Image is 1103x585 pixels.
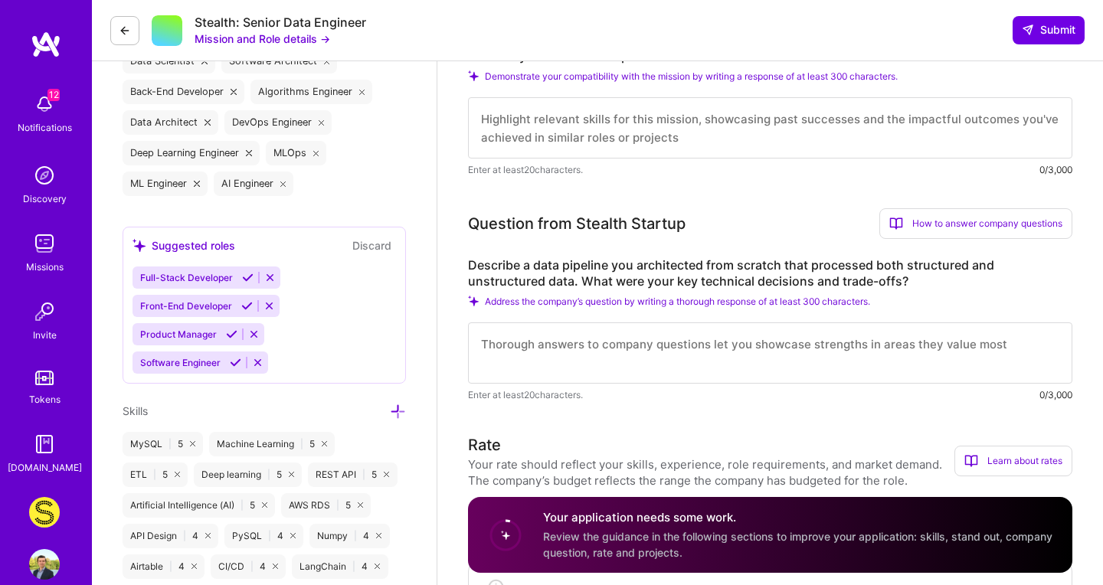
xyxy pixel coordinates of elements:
button: Discard [348,237,396,254]
span: 12 [47,89,60,101]
div: Airtable 4 [123,554,205,579]
div: [DOMAIN_NAME] [8,459,82,476]
i: icon Close [290,533,296,538]
i: icon Close [358,502,363,508]
span: Front-End Developer [140,300,232,312]
div: Suggested roles [133,237,235,253]
div: Artificial Intelligence (AI) 5 [123,493,275,518]
div: 0/3,000 [1039,387,1072,403]
i: icon Close [190,441,195,446]
i: icon LeftArrowDark [119,25,131,37]
span: Full-Stack Developer [140,272,233,283]
div: Notifications [18,119,72,136]
span: Review the guidance in the following sections to improve your application: skills, stand out, com... [543,530,1052,559]
i: Reject [263,300,275,312]
div: Your rate should reflect your skills, experience, role requirements, and market demand. The compa... [468,456,954,489]
span: Submit [1022,22,1075,38]
div: AI Engineer [214,172,294,196]
span: | [153,469,156,481]
div: Software Architect [221,49,338,74]
i: Accept [242,272,254,283]
i: icon Close [359,89,365,95]
div: Deep learning 5 [194,462,302,487]
div: REST API 5 [308,462,397,487]
i: icon Close [205,533,211,538]
div: MySQL 5 [123,432,203,456]
button: Mission and Role details → [195,31,330,47]
i: icon BookOpen [889,217,903,230]
div: Learn about rates [954,446,1072,476]
span: | [183,530,186,542]
span: | [354,530,357,542]
span: | [362,469,365,481]
div: API Design 4 [123,524,218,548]
img: Invite [29,296,60,327]
span: Demonstrate your compatibility with the mission by writing a response of at least 300 characters. [485,70,898,82]
div: Data Scientist [123,49,215,74]
i: icon Close [273,564,278,569]
span: | [336,499,339,511]
i: icon SuggestedTeams [133,239,146,252]
div: Machine Learning 5 [209,432,335,456]
img: Studs: A Fresh Take on Ear Piercing & Earrings [29,497,60,528]
i: icon Close [205,119,211,126]
i: icon Close [313,150,319,156]
div: Deep Learning Engineer [123,141,260,165]
div: How to answer company questions [879,208,1072,239]
i: icon BookOpen [964,454,978,468]
i: icon Close [384,472,389,477]
img: logo [31,31,61,58]
i: icon Close [194,181,200,187]
i: icon Close [262,502,267,508]
i: Accept [241,300,253,312]
i: Check [468,70,479,81]
span: | [268,530,271,542]
span: | [169,438,172,450]
span: | [241,499,244,511]
div: AWS RDS 5 [281,493,371,518]
span: Enter at least 20 characters. [468,387,583,403]
button: Submit [1013,16,1085,44]
i: icon SendLight [1022,24,1034,36]
img: User Avatar [29,549,60,580]
i: icon Close [246,150,252,156]
i: Check [468,296,479,306]
div: Stealth: Senior Data Engineer [195,15,366,31]
i: icon Close [191,564,197,569]
img: teamwork [29,228,60,259]
span: | [267,469,270,481]
div: CI/CD 4 [211,554,286,579]
div: Tokens [29,391,61,407]
i: Accept [226,328,237,340]
div: Data Architect [123,110,218,135]
a: Studs: A Fresh Take on Ear Piercing & Earrings [25,497,64,528]
img: guide book [29,429,60,459]
a: User Avatar [25,549,64,580]
span: | [169,560,172,573]
div: Question from Stealth Startup [468,212,686,235]
div: ML Engineer [123,172,208,196]
span: | [250,560,254,573]
i: icon Close [175,472,180,477]
img: tokens [35,371,54,385]
div: DevOps Engineer [224,110,332,135]
span: Product Manager [140,328,217,340]
div: Back-End Developer [123,80,244,104]
i: icon Close [376,533,381,538]
div: Rate [468,433,501,456]
div: Discovery [23,191,67,207]
span: | [352,560,355,573]
span: Software Engineer [140,357,221,368]
i: icon Close [280,181,286,187]
div: LangChain 4 [292,554,388,579]
div: PySQL 4 [224,524,303,548]
i: Accept [230,357,241,368]
span: Address the company’s question by writing a thorough response of at least 300 characters. [485,296,870,307]
i: icon Close [375,564,380,569]
i: Reject [264,272,276,283]
div: Numpy 4 [309,524,389,548]
i: Reject [252,357,263,368]
i: icon Close [322,441,327,446]
i: Reject [248,328,260,340]
div: 0/3,000 [1039,162,1072,178]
